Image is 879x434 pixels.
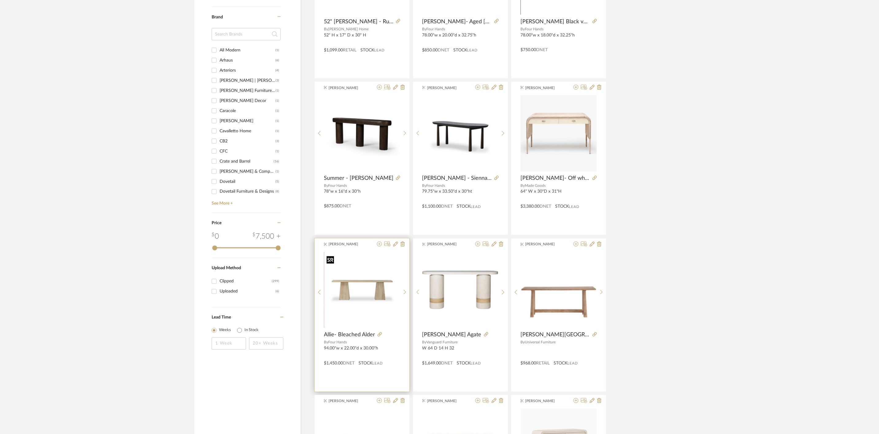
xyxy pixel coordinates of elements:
img: Allie- Bleached Alder [324,252,400,328]
span: DNET [438,48,450,52]
div: (3) [275,136,279,146]
span: Lead [372,361,383,366]
span: By [324,27,328,31]
span: STOCK [555,204,569,210]
div: (1) [275,86,279,96]
span: Four Hands [427,27,445,31]
div: Caracole [220,106,275,116]
span: DNET [441,361,453,366]
label: In Stock [244,327,259,334]
div: (5) [275,177,279,187]
span: [PERSON_NAME] Agate [422,332,482,338]
span: By [520,27,525,31]
div: (8) [275,187,279,197]
span: Lead [467,48,478,52]
span: $1,649.00 [422,361,441,366]
span: DNET [539,205,551,209]
div: (1) [275,167,279,176]
div: (3) [275,76,279,85]
span: $1,450.00 [324,361,343,366]
span: [PERSON_NAME] [427,242,466,247]
span: STOCK [457,360,471,367]
a: See More + [210,197,281,206]
div: [PERSON_NAME] | [PERSON_NAME] [220,76,275,85]
img: Alba- White Agate [422,270,498,310]
span: By [422,341,427,344]
span: $750.00 [520,48,536,52]
span: Four Hands [328,341,347,344]
img: Pierre- Off white Vintage Faux Shagreen, Whitewashed Oak [520,95,597,172]
span: Lead [569,205,579,209]
div: [PERSON_NAME] Decor [220,96,275,106]
div: [PERSON_NAME] & Company [220,167,275,176]
div: 7,500 + [252,231,281,242]
div: Uploaded [220,287,275,296]
div: 78.00"w x 20.00"d x 32.75"h [422,33,499,43]
span: By [520,341,525,344]
div: Arhaus [220,55,275,65]
img: Claire - Sienna Brown [422,95,498,171]
div: (6) [275,55,279,65]
span: $968.00 [520,361,536,366]
span: DNET [536,48,548,52]
div: 94.00"w x 22.00"d x 30.00"h [324,346,400,357]
div: Dovetail [220,177,275,187]
div: W 64 D 14 H 32 [422,346,499,357]
span: Four Hands [427,184,445,187]
div: Crate and Barrel [220,157,274,166]
span: Lead Time [212,315,231,320]
span: [PERSON_NAME] - Sienna [PERSON_NAME] [422,175,492,182]
span: By [422,27,427,31]
div: [PERSON_NAME] [220,116,275,126]
div: [PERSON_NAME] Furniture Company [220,86,275,96]
span: $875.00 [324,204,340,209]
span: [PERSON_NAME]- Aged [GEOGRAPHIC_DATA] Bleach, Dark Gunmetal [422,18,492,25]
span: Four Hands [328,184,347,187]
div: (4) [275,66,279,75]
div: CB2 [220,136,275,146]
span: [PERSON_NAME][GEOGRAPHIC_DATA] [520,332,590,338]
span: Universal Furniture [525,341,556,344]
span: Four Hands [525,27,543,31]
span: Lead [567,361,578,366]
span: $850.00 [422,48,438,52]
span: Vanguard Furniture [427,341,458,344]
div: 0 [212,231,219,242]
span: [PERSON_NAME] [427,398,466,404]
div: Dovetail Furniture & Designs [220,187,275,197]
img: Griffith Park [521,261,597,318]
input: 20+ Weeks [249,338,283,350]
label: Weeks [219,327,231,334]
div: (1) [275,116,279,126]
span: Price [212,221,221,225]
span: [PERSON_NAME] [525,398,564,404]
span: Summer - [PERSON_NAME] [324,175,393,182]
div: 52" H x 17" D x 30" H [324,33,400,43]
div: 79.75"w x 33.50"d x 30"ht [422,189,499,200]
span: [PERSON_NAME] Home [328,27,369,31]
span: $3,380.00 [520,205,539,209]
span: [PERSON_NAME] [329,85,367,91]
span: By [324,184,328,187]
span: Retail [343,48,356,52]
div: 78.00"w x 18.00"d x 32.25"h [520,33,597,43]
span: STOCK [359,360,372,367]
div: (1) [275,45,279,55]
span: Lead [471,205,481,209]
span: Lead [374,48,385,52]
div: 64" W x 30"D x 31"H [520,189,597,200]
div: (299) [272,277,279,286]
span: DNET [343,361,355,366]
span: [PERSON_NAME] Black veneer [520,18,590,25]
div: (16) [274,157,279,166]
div: All Modern [220,45,275,55]
div: Cavalletto Home [220,126,275,136]
span: Lead [471,361,481,366]
span: [PERSON_NAME] [427,85,466,91]
span: STOCK [457,204,471,210]
span: STOCK [360,47,374,54]
div: 0 [422,252,498,328]
span: $1,100.00 [422,205,441,209]
span: STOCK [454,47,467,54]
div: (6) [275,287,279,296]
